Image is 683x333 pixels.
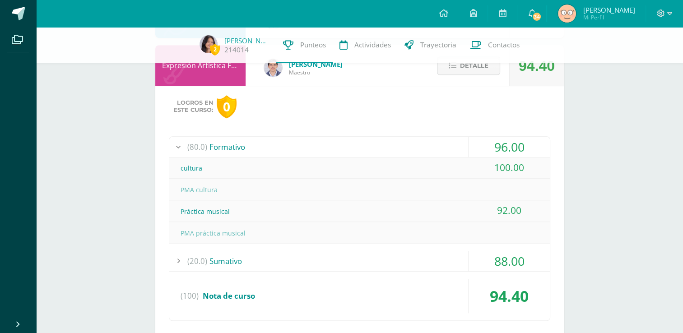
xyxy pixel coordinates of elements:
img: e55739a33b56c2a15e7579238a7df6b6.png [200,35,218,53]
span: Punteos [300,40,326,50]
div: PMA práctica musical [169,223,550,243]
div: Expresión Artística FORMACIÓN MUSICAL [155,45,246,86]
div: cultura [169,158,550,178]
a: Trayectoria [398,27,463,63]
div: Sumativo [169,251,550,271]
div: 0 [217,95,237,118]
span: Logros en este curso: [173,99,213,114]
span: Detalle [460,57,488,74]
a: Contactos [463,27,526,63]
span: Mi Perfil [583,14,635,21]
div: 94.40 [519,46,555,86]
button: Detalle [437,56,500,75]
div: 96.00 [469,137,550,157]
a: Punteos [276,27,333,63]
div: Práctica musical [169,201,550,222]
div: PMA cultura [169,180,550,200]
div: Formativo [169,137,550,157]
div: 100.00 [469,157,550,178]
div: 92.00 [469,200,550,221]
span: (100) [181,279,199,313]
span: Nota de curso [203,291,255,301]
div: 88.00 [469,251,550,271]
img: 32863153bf8bbda601a51695c130e98e.png [264,59,282,77]
a: 214014 [224,45,249,55]
span: 2 [210,44,220,55]
img: fd306861ef862bb41144000d8b4d6f5f.png [558,5,576,23]
a: Actividades [333,27,398,63]
span: Contactos [488,40,520,50]
span: Trayectoria [420,40,456,50]
span: (80.0) [187,137,207,157]
a: [PERSON_NAME] [224,36,269,45]
span: 34 [532,12,542,22]
span: Actividades [354,40,391,50]
span: [PERSON_NAME] [583,5,635,14]
span: Maestro [289,69,343,76]
span: [PERSON_NAME] [289,60,343,69]
span: (20.0) [187,251,207,271]
div: 94.40 [469,279,550,313]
